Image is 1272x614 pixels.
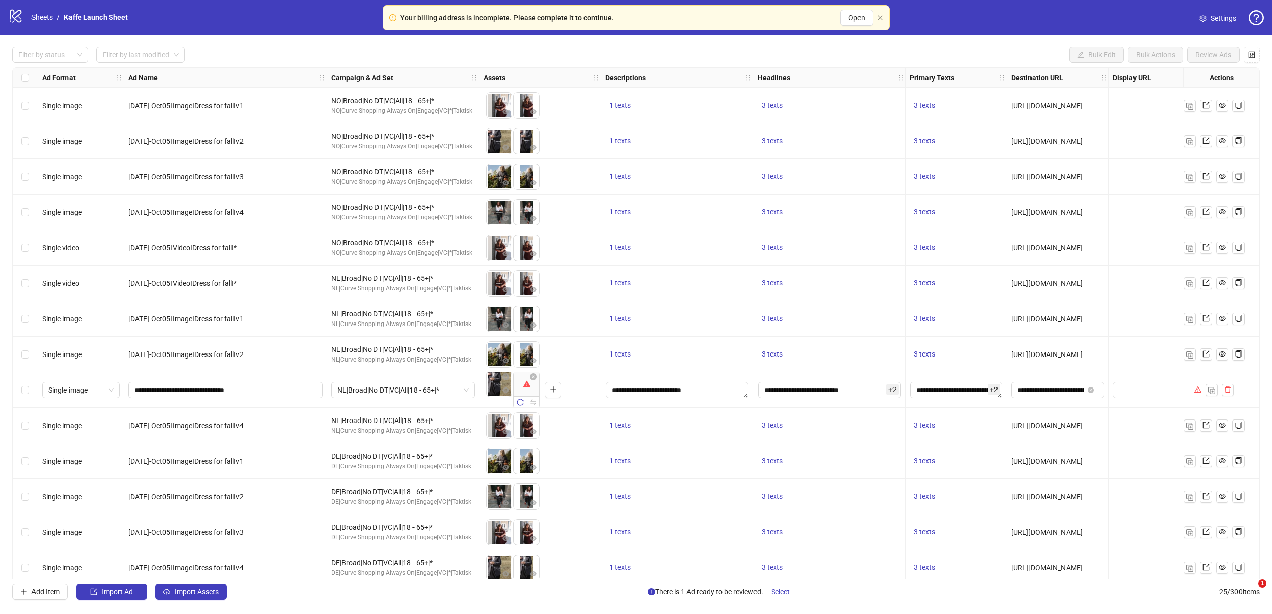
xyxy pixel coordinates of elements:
span: 1 texts [609,243,631,251]
button: Preview [500,213,512,225]
span: holder [904,74,911,81]
span: holder [752,74,759,81]
span: copy [1235,137,1242,144]
span: export [1202,137,1210,144]
button: Preview [527,355,539,367]
button: Duplicate [1184,242,1196,254]
span: export [1202,244,1210,251]
span: eye [530,570,537,577]
span: 3 texts [914,492,935,500]
span: 3 texts [914,528,935,536]
img: Duplicate [1186,565,1193,572]
button: Duplicate [1184,100,1196,112]
span: eye [1219,493,1226,500]
button: Preview [527,213,539,225]
img: Asset 2 [514,555,539,580]
button: 3 texts [758,135,787,147]
button: Preview [500,384,512,397]
img: Asset 1 [487,306,512,332]
span: eye [530,321,537,329]
span: 1 texts [609,421,631,429]
button: 1 texts [605,562,635,574]
button: Duplicate [1184,348,1196,361]
div: Resize Primary Texts column [1004,68,1007,87]
button: 3 texts [910,206,939,218]
span: eye [1219,279,1226,286]
button: Delete [527,371,539,383]
a: Settings [1191,10,1245,26]
span: eye [502,144,509,151]
span: eye [502,499,509,506]
span: eye [502,386,509,394]
img: Asset 1 [487,520,512,545]
div: Resize Destination URL column [1106,68,1108,87]
button: Preview [500,284,512,296]
span: eye [502,357,509,364]
button: Preview [527,177,539,189]
button: Preview [527,106,539,118]
button: 1 texts [605,419,635,432]
span: eye [1219,457,1226,464]
span: 3 texts [914,137,935,145]
div: Select row 9 [13,372,38,408]
button: Duplicate [1184,491,1196,503]
span: copy [1235,493,1242,500]
span: eye [530,286,537,293]
span: 1 texts [609,457,631,465]
span: copy [1235,315,1242,322]
div: Select row 14 [13,550,38,586]
button: Preview [527,248,539,261]
span: holder [123,74,130,81]
img: Duplicate [1186,280,1193,287]
button: Preview [500,142,512,154]
span: copy [1235,422,1242,429]
button: Add Item [12,584,68,600]
button: 1 texts [605,242,635,254]
span: 1 texts [609,563,631,571]
span: export [1202,208,1210,215]
span: 3 texts [762,457,783,465]
span: 1 texts [609,350,631,358]
button: Preview [527,568,539,580]
button: Duplicate [1184,419,1196,432]
div: Select row 7 [13,301,38,337]
button: Preview [500,106,512,118]
button: Preview [527,426,539,438]
span: export [1202,279,1210,286]
span: copy [1235,457,1242,464]
span: holder [897,74,904,81]
div: Resize Ad Format column [121,68,124,87]
button: 1 texts [605,206,635,218]
span: 1 texts [609,137,631,145]
img: Asset 2 [514,448,539,474]
span: close-circle [530,373,537,380]
img: Duplicate [1186,494,1193,501]
img: Asset 1 [487,342,512,367]
span: warning [523,380,530,387]
button: Preview [527,533,539,545]
span: copy [1235,279,1242,286]
img: Duplicate [1186,174,1193,181]
span: 3 texts [762,279,783,287]
span: 3 texts [914,314,935,322]
span: holder [1006,74,1013,81]
button: 3 texts [910,455,939,467]
span: holder [600,74,607,81]
button: 1 texts [605,313,635,325]
button: 3 texts [910,419,939,432]
div: Resize Headlines column [903,68,905,87]
button: Duplicate [1184,313,1196,325]
img: Duplicate [1186,245,1193,252]
button: 1 texts [605,526,635,538]
button: Preview [500,319,512,332]
span: 3 texts [914,350,935,358]
span: eye [530,464,537,471]
img: Duplicate [1186,529,1193,536]
img: Asset 1 [487,371,512,397]
button: 3 texts [910,242,939,254]
span: 1 texts [609,492,631,500]
span: eye [502,428,509,435]
span: + 2 [988,384,1000,395]
span: eye [530,215,537,222]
